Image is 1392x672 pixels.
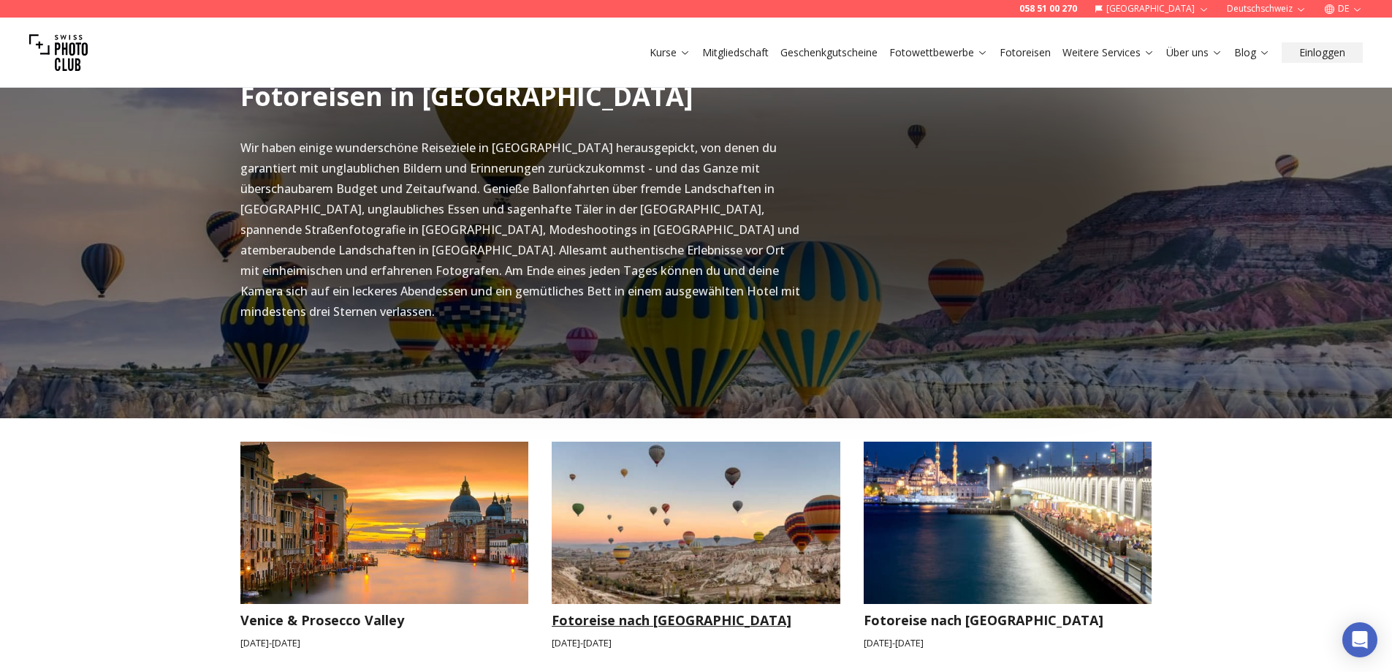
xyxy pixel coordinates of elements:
[775,42,883,63] button: Geschenkgutscheine
[1234,45,1270,60] a: Blog
[1228,42,1276,63] button: Blog
[849,434,1166,612] img: Fotoreise nach Istanbul
[1057,42,1160,63] button: Weitere Services
[240,610,529,630] h3: Venice & Prosecco Valley
[644,42,696,63] button: Kurse
[240,82,693,111] h2: Fotoreisen in [GEOGRAPHIC_DATA]
[552,636,840,650] small: [DATE] - [DATE]
[226,434,543,612] img: Venice & Prosecco Valley
[864,636,1152,650] small: [DATE] - [DATE]
[1019,3,1077,15] a: 058 51 00 270
[240,442,529,650] a: Venice & Prosecco ValleyVenice & Prosecco Valley[DATE]-[DATE]
[702,45,769,60] a: Mitgliedschaft
[1160,42,1228,63] button: Über uns
[864,442,1152,650] a: Fotoreise nach IstanbulFotoreise nach [GEOGRAPHIC_DATA][DATE]-[DATE]
[240,137,802,322] p: Wir haben einige wunderschöne Reiseziele in [GEOGRAPHIC_DATA] herausgepickt, von denen du garanti...
[994,42,1057,63] button: Fotoreisen
[889,45,988,60] a: Fotowettbewerbe
[696,42,775,63] button: Mitgliedschaft
[552,610,840,630] h3: Fotoreise nach [GEOGRAPHIC_DATA]
[864,610,1152,630] h3: Fotoreise nach [GEOGRAPHIC_DATA]
[1342,622,1377,657] div: Open Intercom Messenger
[240,636,529,650] small: [DATE] - [DATE]
[650,45,691,60] a: Kurse
[1282,42,1363,63] button: Einloggen
[780,45,878,60] a: Geschenkgutscheine
[29,23,88,82] img: Swiss photo club
[552,442,840,650] a: Fotoreise nach KappadokienFotoreise nach [GEOGRAPHIC_DATA][DATE]-[DATE]
[1166,45,1222,60] a: Über uns
[1000,45,1051,60] a: Fotoreisen
[552,442,840,604] img: Fotoreise nach Kappadokien
[1062,45,1155,60] a: Weitere Services
[883,42,994,63] button: Fotowettbewerbe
